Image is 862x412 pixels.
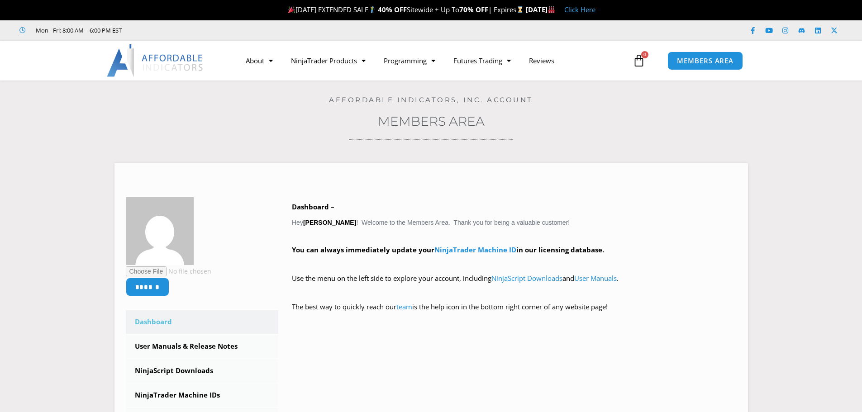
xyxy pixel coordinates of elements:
a: Affordable Indicators, Inc. Account [329,95,533,104]
div: Hey ! Welcome to the Members Area. Thank you for being a valuable customer! [292,201,737,326]
a: User Manuals [574,274,617,283]
strong: [DATE] [526,5,555,14]
a: 0 [619,47,659,74]
a: User Manuals & Release Notes [126,335,279,358]
img: ⌛ [517,6,524,13]
a: NinjaTrader Machine IDs [126,384,279,407]
a: About [237,50,282,71]
p: The best way to quickly reach our is the help icon in the bottom right corner of any website page! [292,301,737,326]
a: Futures Trading [444,50,520,71]
span: MEMBERS AREA [677,57,733,64]
a: NinjaTrader Products [282,50,375,71]
a: MEMBERS AREA [667,52,743,70]
span: Mon - Fri: 8:00 AM – 6:00 PM EST [33,25,122,36]
img: 🏭 [548,6,555,13]
a: NinjaScript Downloads [491,274,562,283]
a: Programming [375,50,444,71]
iframe: Customer reviews powered by Trustpilot [134,26,270,35]
a: team [396,302,412,311]
p: Use the menu on the left side to explore your account, including and . [292,272,737,298]
strong: 70% OFF [459,5,488,14]
span: [DATE] EXTENDED SALE Sitewide + Up To | Expires [286,5,526,14]
a: Reviews [520,50,563,71]
a: Dashboard [126,310,279,334]
img: 🏌️‍♂️ [369,6,376,13]
b: Dashboard – [292,202,334,211]
img: LogoAI | Affordable Indicators – NinjaTrader [107,44,204,77]
strong: 40% OFF [378,5,407,14]
img: 91649f2034914da3fbf8551f7fe46e527e11cea2cc11306c0c32d12fcf60ef01 [126,197,194,265]
a: Members Area [378,114,485,129]
nav: Menu [237,50,630,71]
a: NinjaScript Downloads [126,359,279,383]
strong: [PERSON_NAME] [303,219,356,226]
span: 0 [641,51,648,58]
a: Click Here [564,5,595,14]
a: NinjaTrader Machine ID [434,245,516,254]
img: 🎉 [288,6,295,13]
strong: You can always immediately update your in our licensing database. [292,245,604,254]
